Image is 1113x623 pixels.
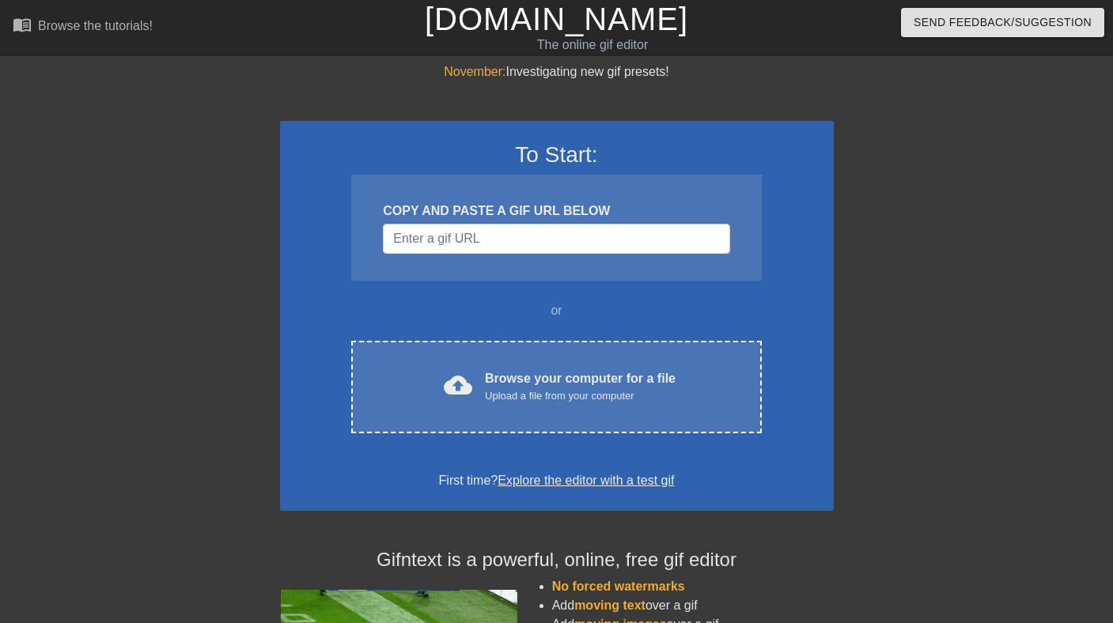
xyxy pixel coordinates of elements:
div: COPY AND PASTE A GIF URL BELOW [383,202,729,221]
button: Send Feedback/Suggestion [901,8,1104,37]
span: No forced watermarks [552,580,685,593]
div: Browse your computer for a file [485,369,676,404]
input: Username [383,224,729,254]
span: Send Feedback/Suggestion [914,13,1092,32]
a: [DOMAIN_NAME] [425,2,688,36]
span: cloud_upload [444,371,472,399]
a: Explore the editor with a test gif [498,474,674,487]
a: Browse the tutorials! [13,15,153,40]
span: menu_book [13,15,32,34]
div: Browse the tutorials! [38,19,153,32]
span: November: [444,65,505,78]
li: Add over a gif [552,596,834,615]
div: Upload a file from your computer [485,388,676,404]
span: moving text [574,598,645,612]
div: Investigating new gif presets! [280,62,834,81]
h4: Gifntext is a powerful, online, free gif editor [280,549,834,572]
div: First time? [301,471,813,490]
div: or [321,301,793,320]
h3: To Start: [301,142,813,168]
div: The online gif editor [379,36,806,55]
